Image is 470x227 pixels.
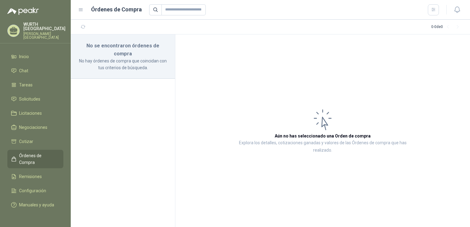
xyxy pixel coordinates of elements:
[7,199,63,211] a: Manuales y ayuda
[19,173,42,180] span: Remisiones
[7,65,63,77] a: Chat
[7,79,63,91] a: Tareas
[431,22,463,32] div: 0 - 0 de 0
[7,171,63,182] a: Remisiones
[19,110,42,117] span: Licitaciones
[7,51,63,62] a: Inicio
[7,93,63,105] a: Solicitudes
[19,138,33,145] span: Cotizar
[237,139,408,154] p: Explora los detalles, cotizaciones ganadas y valores de las Órdenes de compra que has realizado.
[78,42,168,58] h3: No se encontraron órdenes de compra
[7,185,63,197] a: Configuración
[19,124,47,131] span: Negociaciones
[7,7,39,15] img: Logo peakr
[7,136,63,147] a: Cotizar
[19,152,58,166] span: Órdenes de Compra
[275,133,371,139] h3: Aún no has seleccionado una Orden de compra
[19,201,54,208] span: Manuales y ayuda
[19,53,29,60] span: Inicio
[19,96,40,102] span: Solicitudes
[78,58,168,71] p: No hay órdenes de compra que coincidan con tus criterios de búsqueda.
[7,107,63,119] a: Licitaciones
[19,82,33,88] span: Tareas
[7,121,63,133] a: Negociaciones
[19,67,28,74] span: Chat
[91,5,142,14] h1: Órdenes de Compra
[19,187,46,194] span: Configuración
[7,150,63,168] a: Órdenes de Compra
[23,22,66,31] p: WURTH [GEOGRAPHIC_DATA]
[23,32,66,39] p: [PERSON_NAME] [GEOGRAPHIC_DATA]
